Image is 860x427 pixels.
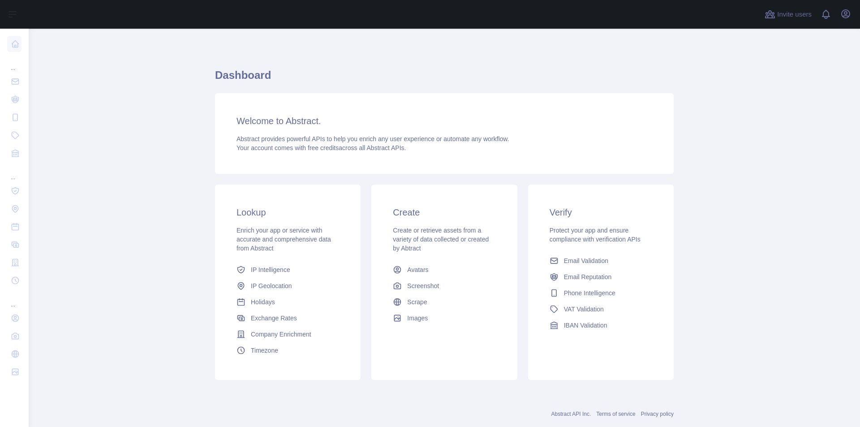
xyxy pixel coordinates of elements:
[407,298,427,306] span: Scrape
[389,310,499,326] a: Images
[777,9,812,20] span: Invite users
[564,256,608,265] span: Email Validation
[236,115,652,127] h3: Welcome to Abstract.
[236,206,339,219] h3: Lookup
[641,411,674,417] a: Privacy policy
[564,289,615,298] span: Phone Intelligence
[251,281,292,290] span: IP Geolocation
[550,227,641,243] span: Protect your app and ensure compliance with verification APIs
[236,227,331,252] span: Enrich your app or service with accurate and comprehensive data from Abstract
[407,281,439,290] span: Screenshot
[389,262,499,278] a: Avatars
[550,206,652,219] h3: Verify
[564,305,604,314] span: VAT Validation
[546,317,656,333] a: IBAN Validation
[7,290,21,308] div: ...
[251,346,278,355] span: Timezone
[233,262,343,278] a: IP Intelligence
[233,278,343,294] a: IP Geolocation
[251,298,275,306] span: Holidays
[596,411,635,417] a: Terms of service
[546,301,656,317] a: VAT Validation
[215,68,674,90] h1: Dashboard
[251,265,290,274] span: IP Intelligence
[389,278,499,294] a: Screenshot
[251,330,311,339] span: Company Enrichment
[236,144,406,151] span: Your account comes with across all Abstract APIs.
[233,326,343,342] a: Company Enrichment
[233,342,343,358] a: Timezone
[233,294,343,310] a: Holidays
[389,294,499,310] a: Scrape
[7,54,21,72] div: ...
[7,163,21,181] div: ...
[251,314,297,323] span: Exchange Rates
[546,253,656,269] a: Email Validation
[393,206,495,219] h3: Create
[564,321,607,330] span: IBAN Validation
[551,411,591,417] a: Abstract API Inc.
[236,135,509,142] span: Abstract provides powerful APIs to help you enrich any user experience or automate any workflow.
[407,314,428,323] span: Images
[546,269,656,285] a: Email Reputation
[564,272,612,281] span: Email Reputation
[407,265,428,274] span: Avatars
[546,285,656,301] a: Phone Intelligence
[763,7,813,22] button: Invite users
[308,144,339,151] span: free credits
[233,310,343,326] a: Exchange Rates
[393,227,489,252] span: Create or retrieve assets from a variety of data collected or created by Abtract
